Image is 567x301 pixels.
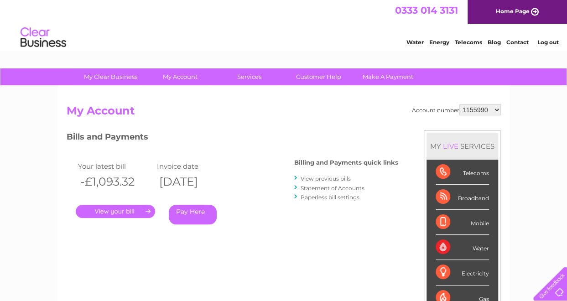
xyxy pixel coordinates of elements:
[429,39,449,46] a: Energy
[412,104,501,115] div: Account number
[395,5,458,16] a: 0333 014 3131
[301,194,359,201] a: Paperless bill settings
[281,68,356,85] a: Customer Help
[212,68,287,85] a: Services
[169,205,217,224] a: Pay Here
[301,175,351,182] a: View previous bills
[427,133,498,159] div: MY SERVICES
[142,68,218,85] a: My Account
[441,142,460,150] div: LIVE
[455,39,482,46] a: Telecoms
[506,39,529,46] a: Contact
[436,160,489,185] div: Telecoms
[68,5,499,44] div: Clear Business is a trading name of Verastar Limited (registered in [GEOGRAPHIC_DATA] No. 3667643...
[406,39,424,46] a: Water
[436,185,489,210] div: Broadband
[436,235,489,260] div: Water
[76,160,155,172] td: Your latest bill
[73,68,148,85] a: My Clear Business
[76,172,155,191] th: -£1,093.32
[67,104,501,122] h2: My Account
[155,160,234,172] td: Invoice date
[488,39,501,46] a: Blog
[350,68,426,85] a: Make A Payment
[20,24,67,52] img: logo.png
[67,130,398,146] h3: Bills and Payments
[537,39,558,46] a: Log out
[301,185,364,192] a: Statement of Accounts
[76,205,155,218] a: .
[436,260,489,285] div: Electricity
[436,210,489,235] div: Mobile
[294,159,398,166] h4: Billing and Payments quick links
[155,172,234,191] th: [DATE]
